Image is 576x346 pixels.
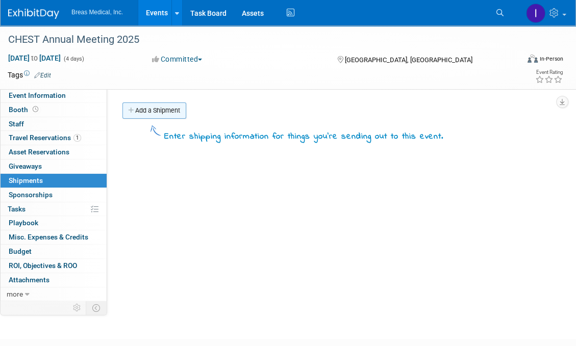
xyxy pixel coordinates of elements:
button: Committed [148,54,206,64]
a: Travel Reservations1 [1,131,107,145]
td: Personalize Event Tab Strip [68,301,86,314]
div: Event Rating [535,70,563,75]
a: Giveaways [1,159,107,173]
span: 1 [73,134,81,142]
a: Asset Reservations [1,145,107,159]
div: CHEST Annual Meeting 2025 [5,31,509,49]
span: Staff [9,120,24,128]
span: to [30,54,39,62]
span: Misc. Expenses & Credits [9,233,88,241]
a: more [1,287,107,301]
img: ExhibitDay [8,9,59,19]
img: Format-Inperson.png [528,55,538,63]
a: Tasks [1,202,107,216]
a: ROI, Objectives & ROO [1,259,107,273]
span: Attachments [9,276,49,284]
span: [DATE] [DATE] [8,54,61,63]
span: Playbook [9,219,38,227]
td: Tags [8,70,51,80]
span: Sponsorships [9,191,53,199]
a: Staff [1,117,107,131]
span: ROI, Objectives & ROO [9,261,77,270]
a: Playbook [1,216,107,230]
span: (4 days) [63,56,84,62]
div: In-Person [539,55,563,63]
a: Misc. Expenses & Credits [1,230,107,244]
span: Event Information [9,91,66,99]
a: Attachments [1,273,107,287]
a: Booth [1,103,107,117]
a: Add a Shipment [122,102,186,119]
div: Event Format [477,53,563,68]
span: Breas Medical, Inc. [71,9,123,16]
a: Budget [1,245,107,258]
span: Booth not reserved yet [31,105,40,113]
span: Shipments [9,176,43,184]
a: Sponsorships [1,188,107,202]
td: Toggle Event Tabs [86,301,107,314]
img: Inga Dolezar [526,4,545,23]
div: Enter shipping information for things you're sending out to this event. [164,131,443,143]
span: Giveaways [9,162,42,170]
span: [GEOGRAPHIC_DATA], [GEOGRAPHIC_DATA] [345,56,472,64]
span: Asset Reservations [9,148,69,156]
span: Tasks [8,205,26,213]
span: Booth [9,105,40,114]
span: Travel Reservations [9,134,81,142]
a: Event Information [1,89,107,102]
a: Edit [34,72,51,79]
a: Shipments [1,174,107,188]
span: Budget [9,247,32,255]
span: more [7,290,23,298]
